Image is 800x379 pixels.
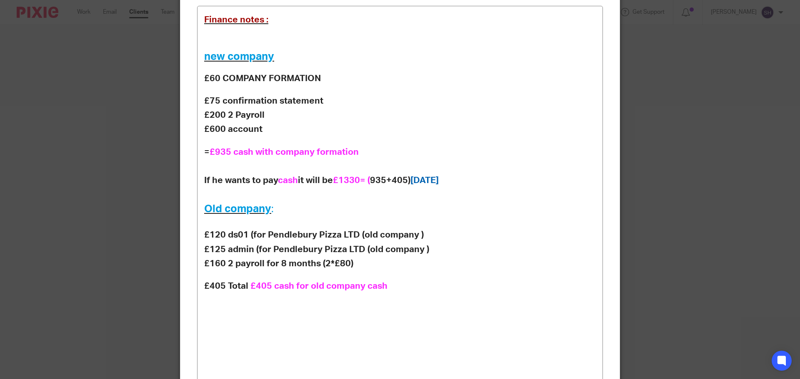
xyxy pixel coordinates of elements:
span: : [271,203,274,214]
strong: £405 Total [204,282,248,290]
span: £405 cash for old company cash [250,282,387,290]
strong: £160 2 payroll for 8 months (2*£80) [204,259,353,268]
span: Finance notes : [204,15,268,24]
strong: £60 COMPANY FORMATION [204,74,321,83]
span: Old company [204,203,271,214]
strong: £120 ds01 (for Pendlebury Pizza LTD (old company ) [204,230,424,239]
span: £1330= ( [333,176,370,185]
strong: If he wants to pay it will be 935+405) [204,176,439,185]
strong: £75 confirmation statement [204,97,323,105]
h2: = [204,145,596,159]
span: £935 cash with company formation [210,148,359,156]
strong: £200 2 Payroll [204,111,265,119]
strong: £600 account [204,125,262,134]
span: new company [204,51,274,62]
strong: £125 admin (for Pendlebury Pizza LTD (old company ) [204,245,429,254]
span: [DATE] [410,176,439,185]
span: cash [278,176,298,185]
